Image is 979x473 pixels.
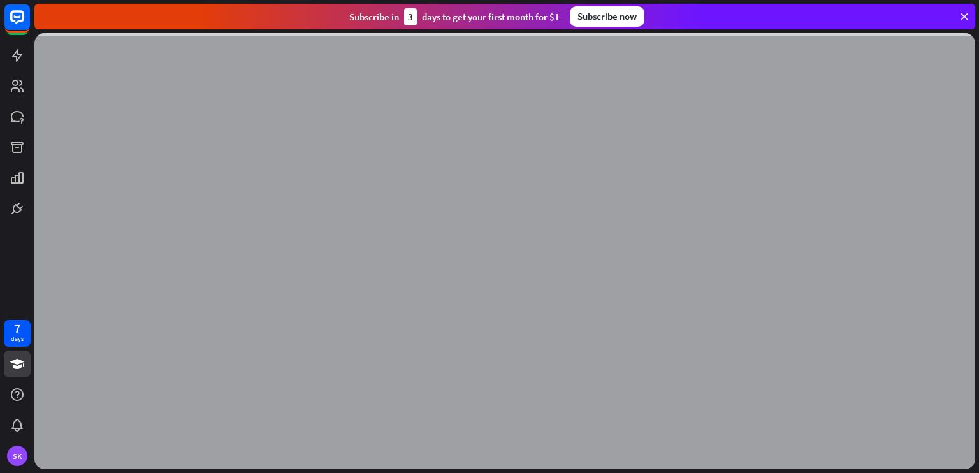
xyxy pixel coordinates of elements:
div: days [11,335,24,344]
div: 3 [404,8,417,25]
div: SK [7,446,27,466]
div: Subscribe in days to get your first month for $1 [349,8,560,25]
div: 7 [14,323,20,335]
div: Subscribe now [570,6,644,27]
a: 7 days [4,320,31,347]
